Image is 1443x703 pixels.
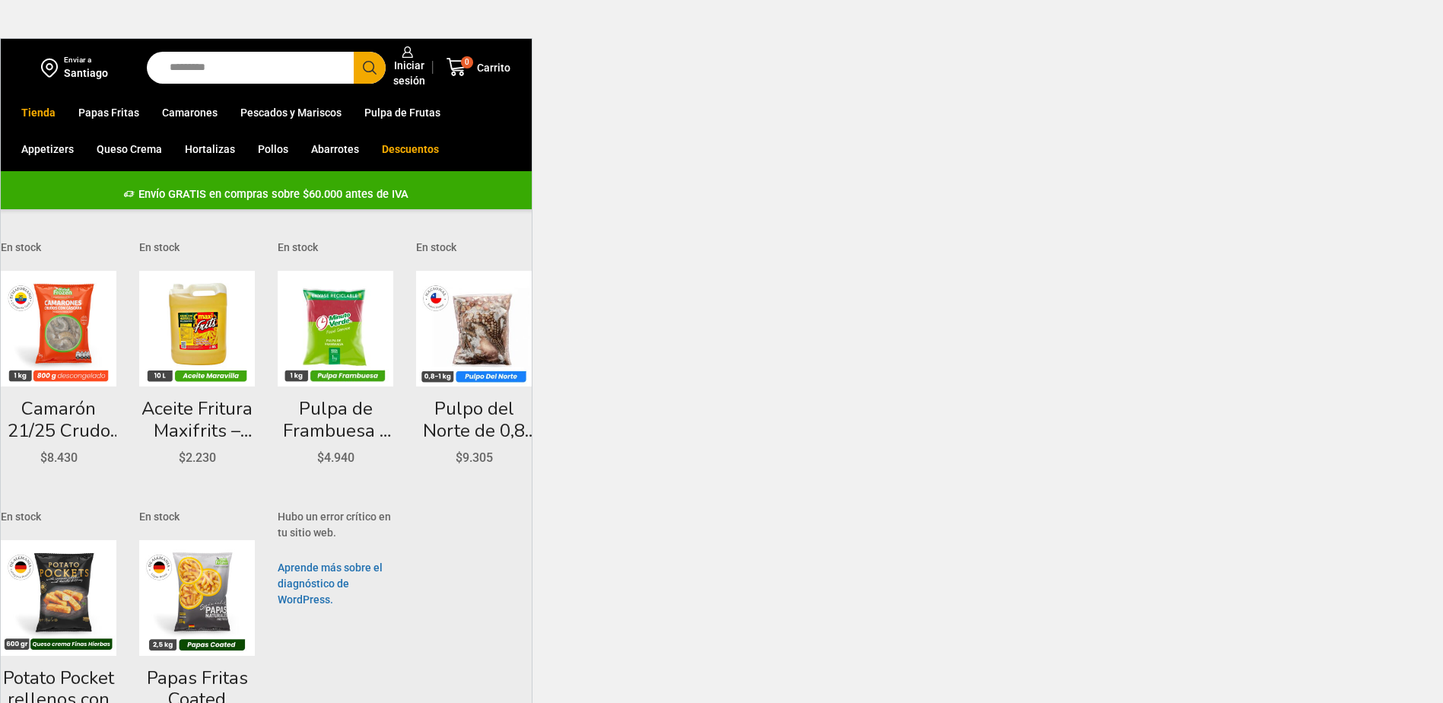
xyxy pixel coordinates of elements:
a: Camarones [154,98,225,127]
span: Carrito [473,60,510,75]
a: Appetizers [14,135,81,164]
p: En stock [1,240,116,256]
a: Abarrotes [304,135,367,164]
bdi: 2.230 [179,450,216,465]
bdi: 8.430 [40,450,78,465]
p: En stock [278,240,393,256]
a: Descuentos [374,135,447,164]
a: Queso Crema [89,135,170,164]
a: Aprende más sobre el diagnóstico de WordPress. [278,561,383,606]
span: $ [40,450,47,465]
a: Pollos [250,135,296,164]
a: Hortalizas [177,135,243,164]
span: $ [317,450,324,465]
img: address-field-icon.svg [41,55,64,81]
span: Iniciar sesión [389,58,425,88]
p: Hubo un error crítico en tu sitio web. [278,509,393,541]
a: Aceite Fritura Maxifrits – Caja 20 litros [139,398,255,442]
div: Santiago [64,65,108,81]
p: En stock [1,509,116,525]
p: En stock [416,240,532,256]
bdi: 9.305 [456,450,493,465]
a: Tienda [14,98,63,127]
div: Enviar a [64,55,108,65]
a: Iniciar sesión [386,39,425,96]
a: Pulpo del Norte de 0,8 a 1 kg – Super Prime – Caja 15 kg [416,398,532,442]
span: $ [179,450,186,465]
a: Camarón 21/25 Crudo con Cáscara – Gold – Caja 10 kg [1,398,116,442]
p: En stock [139,240,255,256]
a: Pulpa de Frutas [357,98,448,127]
span: 0 [461,56,473,68]
span: $ [456,450,462,465]
p: En stock [139,509,255,525]
bdi: 4.940 [317,450,354,465]
a: Papas Fritas [71,98,147,127]
button: Search button [354,52,386,84]
a: Pulpa de Frambuesa – Caja 10 kg [278,398,393,442]
a: Pescados y Mariscos [233,98,349,127]
a: 0 Carrito [440,49,516,85]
